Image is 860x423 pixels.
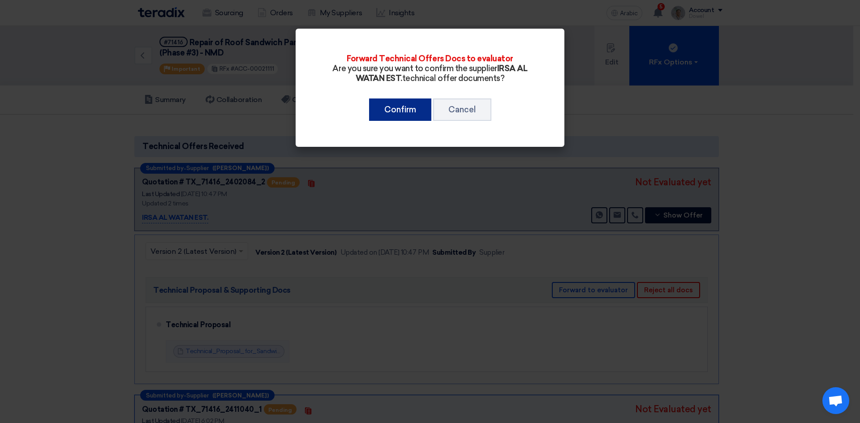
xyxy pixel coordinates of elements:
[384,105,416,115] font: Confirm
[402,73,505,83] font: technical offer documents?
[332,64,497,73] font: Are you sure you want to confirm the supplier
[347,54,513,64] font: Forward Technical Offers Docs to evaluator
[369,98,431,121] button: Confirm
[433,98,491,121] button: Cancel
[356,64,528,83] font: IRSA AL WATAN EST.
[822,387,849,414] div: Open chat
[448,105,476,115] font: Cancel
